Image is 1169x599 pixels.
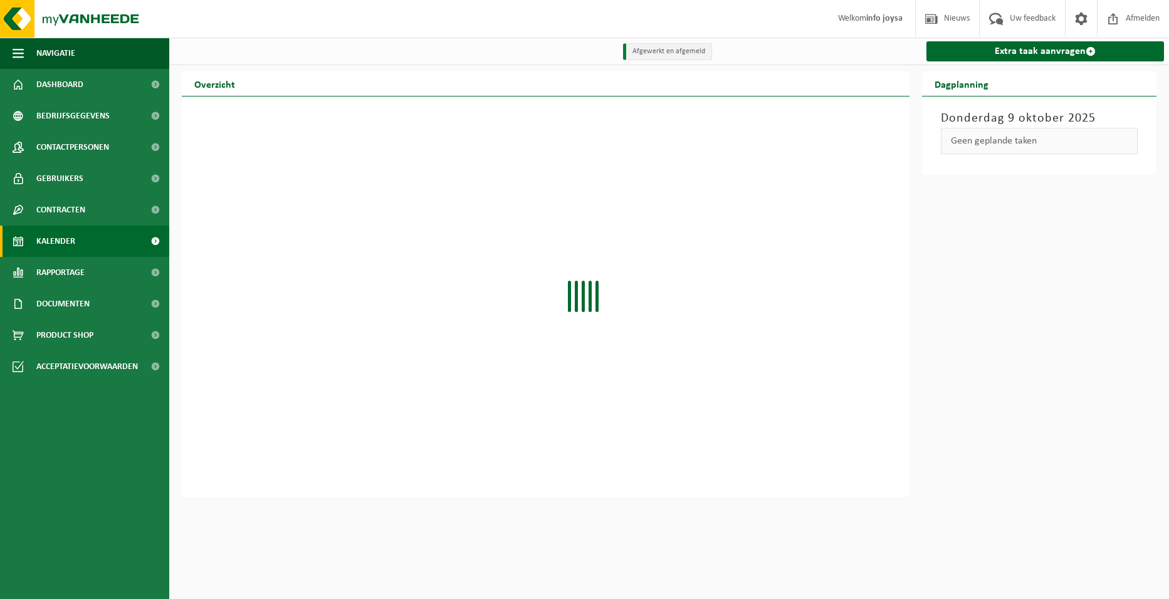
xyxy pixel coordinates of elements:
[941,109,1138,128] h3: Donderdag 9 oktober 2025
[36,38,75,69] span: Navigatie
[36,288,90,320] span: Documenten
[36,351,138,382] span: Acceptatievoorwaarden
[36,100,110,132] span: Bedrijfsgegevens
[926,41,1164,61] a: Extra taak aanvragen
[941,128,1138,154] div: Geen geplande taken
[182,71,248,96] h2: Overzicht
[36,163,83,194] span: Gebruikers
[36,226,75,257] span: Kalender
[36,320,93,351] span: Product Shop
[922,71,1001,96] h2: Dagplanning
[36,257,85,288] span: Rapportage
[36,69,83,100] span: Dashboard
[36,194,85,226] span: Contracten
[866,14,903,23] strong: info joysa
[36,132,109,163] span: Contactpersonen
[623,43,712,60] li: Afgewerkt en afgemeld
